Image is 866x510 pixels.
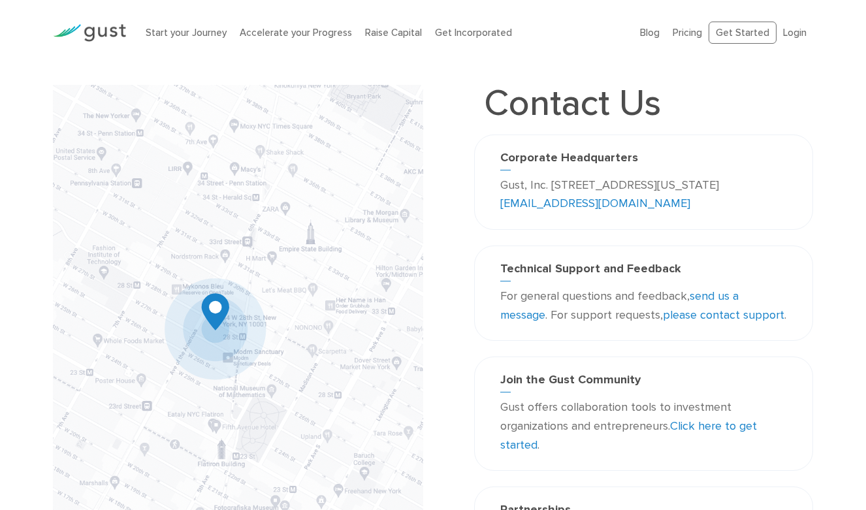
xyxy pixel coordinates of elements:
[53,24,126,42] img: Gust Logo
[709,22,777,44] a: Get Started
[500,176,787,214] p: Gust, Inc. [STREET_ADDRESS][US_STATE]
[474,85,671,121] h1: Contact Us
[500,287,787,325] p: For general questions and feedback, . For support requests, .
[640,27,660,39] a: Blog
[500,151,787,170] h3: Corporate Headquarters
[500,197,690,210] a: [EMAIL_ADDRESS][DOMAIN_NAME]
[500,398,787,454] p: Gust offers collaboration tools to investment organizations and entrepreneurs. .
[783,27,807,39] a: Login
[146,27,227,39] a: Start your Journey
[365,27,422,39] a: Raise Capital
[500,289,739,322] a: send us a message
[435,27,512,39] a: Get Incorporated
[240,27,352,39] a: Accelerate your Progress
[663,308,784,322] a: please contact support
[500,373,787,392] h3: Join the Gust Community
[500,262,787,281] h3: Technical Support and Feedback
[673,27,702,39] a: Pricing
[500,419,757,452] a: Click here to get started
